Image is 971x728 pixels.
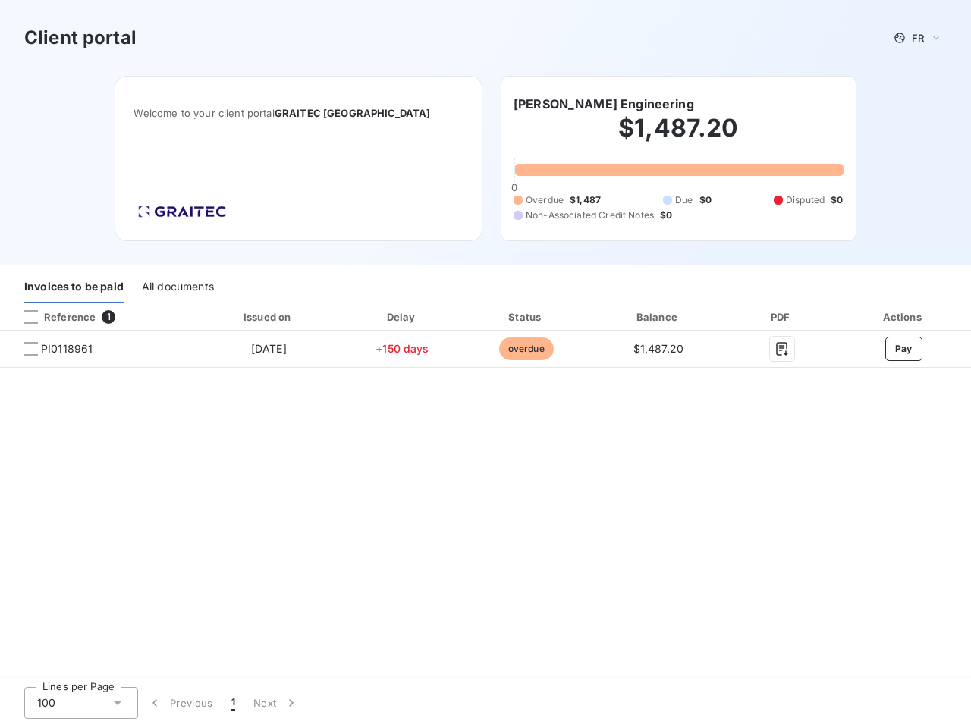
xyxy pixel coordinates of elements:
span: $0 [699,193,712,207]
div: Balance [592,309,724,325]
div: Invoices to be paid [24,271,124,303]
span: 1 [231,695,235,711]
span: Due [675,193,693,207]
div: All documents [142,271,214,303]
div: PDF [731,309,834,325]
img: Company logo [134,201,231,222]
span: 1 [102,310,115,324]
button: Next [244,687,308,719]
span: Welcome to your client portal [134,107,464,119]
span: Overdue [526,193,564,207]
span: overdue [499,337,554,360]
span: 0 [511,181,517,193]
span: PI0118961 [41,341,93,356]
button: Pay [885,337,922,361]
span: [DATE] [251,342,287,355]
h6: [PERSON_NAME] Engineering [514,95,694,113]
span: +150 days [376,342,429,355]
span: $0 [660,209,672,222]
span: 100 [37,695,55,711]
h3: Client portal [24,24,137,52]
div: Reference [12,310,96,324]
span: $0 [831,193,843,207]
button: Previous [138,687,222,719]
h2: $1,487.20 [514,113,844,158]
span: Non-Associated Credit Notes [526,209,654,222]
span: FR [912,32,924,44]
div: Status [466,309,586,325]
div: Actions [839,309,968,325]
div: Issued on [199,309,338,325]
button: 1 [222,687,244,719]
span: Disputed [786,193,825,207]
span: $1,487.20 [633,342,683,355]
span: $1,487 [570,193,601,207]
div: Delay [344,309,460,325]
span: GRAITEC [GEOGRAPHIC_DATA] [275,107,431,119]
